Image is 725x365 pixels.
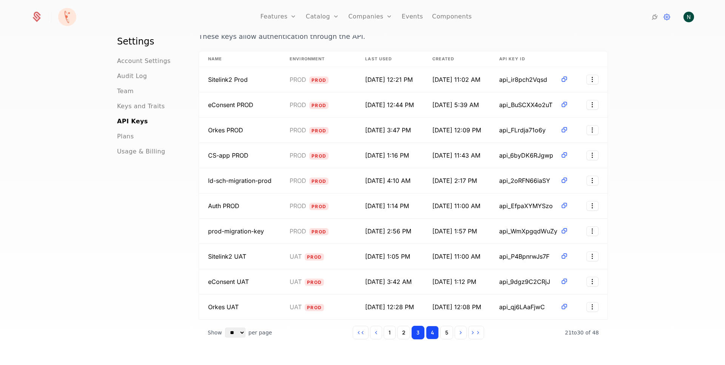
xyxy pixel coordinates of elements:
span: api_ir8pch2Vqsd [499,75,557,84]
td: [DATE] 12:09 PM [423,118,490,143]
button: Select action [586,277,599,287]
button: Go to page 4 [426,326,439,339]
th: Name [199,51,281,67]
span: Prod [309,127,329,134]
td: [DATE] 1:05 PM [356,244,423,269]
span: api_6byDK6RJgwp [499,151,557,160]
nav: Main [117,35,180,156]
th: Environment [281,51,356,67]
img: Florence [58,8,76,26]
span: PROD [290,126,306,134]
div: Table pagination [199,320,608,345]
span: Orkes PROD [208,126,243,134]
button: Go to page 1 [384,326,396,339]
span: eConsent UAT [208,278,249,285]
span: PROD [290,76,306,83]
button: Go to page 2 [397,326,410,339]
span: ld-sch-migration-prod [208,177,271,184]
span: api_BuSCXX4o2uT [499,100,557,109]
a: API Keys [117,117,148,126]
button: Select action [586,150,599,160]
span: CS-app PROD [208,152,248,159]
span: PROD [290,101,306,109]
a: Keys and Traits [117,102,165,111]
button: Go to page 3 [412,326,424,339]
span: api_2oRFN66iaSY [499,176,557,185]
td: [DATE] 2:17 PM [423,168,490,193]
span: Prod [309,178,329,185]
button: Select action [586,75,599,84]
span: 21 to 30 of [565,330,592,336]
button: Select action [586,226,599,236]
span: Prod [309,77,329,84]
td: [DATE] 11:02 AM [423,67,490,92]
td: [DATE] 12:44 PM [356,92,423,118]
td: [DATE] 1:12 PM [423,269,490,294]
span: Show [208,329,222,336]
td: [DATE] 3:47 PM [356,118,423,143]
span: Auth keys for auth-service for prod [208,202,239,210]
span: PROD [290,177,306,184]
span: UAT [290,278,302,285]
span: Prod [305,253,324,261]
img: Neven Jovic [683,12,694,22]
td: [DATE] 5:39 AM [423,92,490,118]
span: Orkes UAT [208,303,239,311]
a: Usage & Billing [117,147,165,156]
button: Open user button [683,12,694,22]
td: [DATE] 12:28 PM [356,294,423,319]
button: Select action [586,252,599,261]
td: [DATE] 1:57 PM [423,219,490,244]
span: eConsent PROD [208,101,253,109]
span: PROD [290,227,306,235]
span: PROD [290,152,306,159]
span: Sitelink2 Prod [208,76,248,83]
span: per page [248,329,272,336]
span: UAT [290,253,302,260]
a: Team [117,87,134,96]
span: UAT [290,303,302,311]
button: Go to last page [468,326,484,339]
span: Prod [309,203,329,210]
a: Plans [117,132,134,141]
a: Audit Log [117,72,147,81]
button: Select action [586,100,599,110]
span: Prod [305,279,324,286]
span: Prod [309,102,329,109]
span: api_P4BpnrwJs7F [499,252,557,261]
td: [DATE] 11:00 AM [423,193,490,219]
td: [DATE] 12:21 PM [356,67,423,92]
span: api_qj6LAaFjwC [499,302,557,311]
td: [DATE] 3:42 AM [356,269,423,294]
p: These keys allow authentication through the API. [199,31,572,42]
button: Go to first page [353,326,369,339]
h1: Settings [117,35,180,48]
td: [DATE] 11:43 AM [423,143,490,168]
span: prod-migration-key for scripts [208,227,264,235]
button: Go to page 5 [440,326,453,339]
a: Settings [662,12,671,21]
td: [DATE] 4:10 AM [356,168,423,193]
th: Created [423,51,490,67]
span: api_9dgz9C2CRjJ [499,277,557,286]
span: Prod [305,304,324,311]
span: api_WmXpgqdWuZy [499,227,557,236]
a: Integrations [650,12,659,21]
button: Select action [586,176,599,186]
button: Go to next page [455,326,467,339]
td: [DATE] 12:08 PM [423,294,490,319]
span: Prod [309,152,329,159]
th: Last Used [356,51,423,67]
th: API Key ID [490,51,577,67]
span: api_EfpaXYMYSzo [499,201,557,210]
div: Page navigation [353,326,484,339]
button: Select action [586,302,599,312]
td: [DATE] 11:00 AM [423,244,490,269]
a: Account Settings [117,57,171,66]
